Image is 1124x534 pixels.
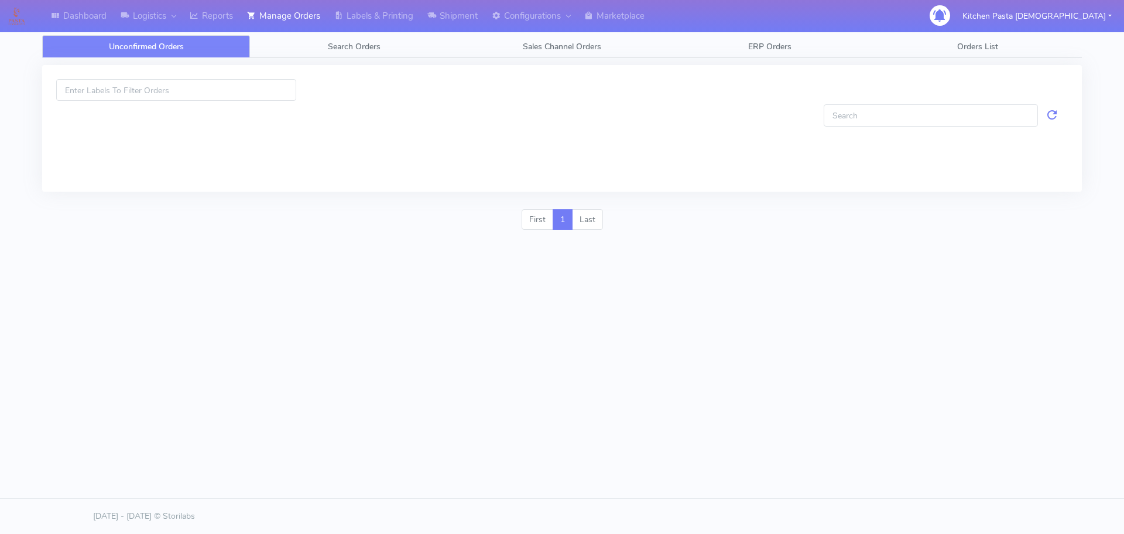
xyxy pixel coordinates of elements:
[957,41,998,52] span: Orders List
[824,104,1038,126] input: Search
[328,41,381,52] span: Search Orders
[109,41,184,52] span: Unconfirmed Orders
[523,41,601,52] span: Sales Channel Orders
[42,35,1082,58] ul: Tabs
[954,4,1120,28] button: Kitchen Pasta [DEMOGRAPHIC_DATA]
[56,79,296,101] input: Enter Labels To Filter Orders
[748,41,791,52] span: ERP Orders
[553,209,573,230] a: 1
